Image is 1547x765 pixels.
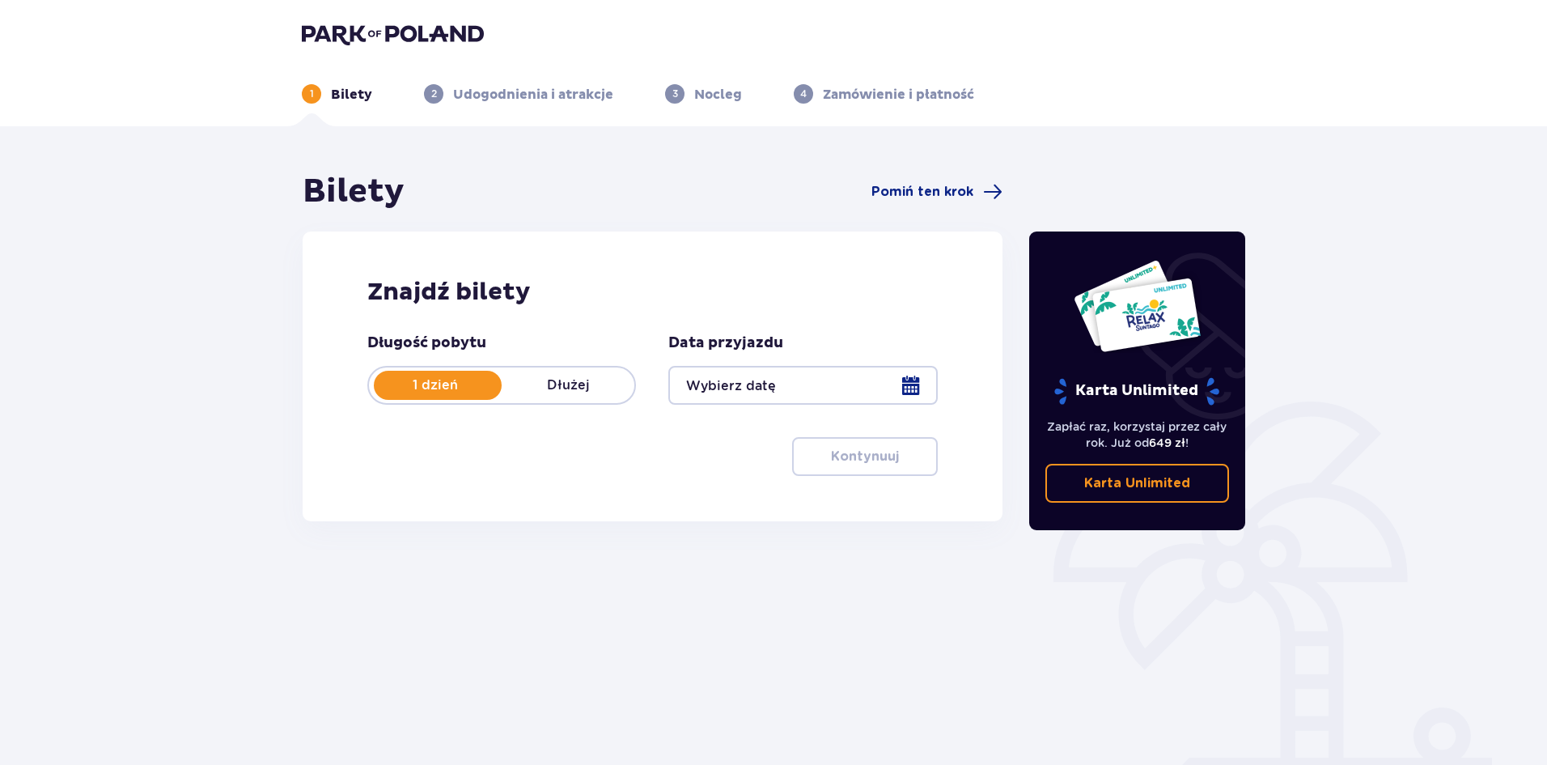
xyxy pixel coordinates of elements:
p: Karta Unlimited [1084,474,1190,492]
p: Dłużej [502,376,634,394]
a: Pomiń ten krok [871,182,1002,202]
button: Kontynuuj [792,437,938,476]
p: Nocleg [694,86,742,104]
h2: Znajdź bilety [367,277,938,308]
p: Kontynuuj [831,448,899,465]
h1: Bilety [303,172,405,212]
p: Długość pobytu [367,334,486,353]
img: Park of Poland logo [302,23,484,45]
p: Karta Unlimited [1053,377,1221,406]
p: Bilety [331,86,372,104]
a: Karta Unlimited [1045,464,1230,503]
p: 1 [310,87,314,101]
p: 3 [672,87,678,101]
p: 2 [431,87,437,101]
p: Zamówienie i płatność [823,86,974,104]
span: Pomiń ten krok [871,183,973,201]
span: 649 zł [1149,436,1185,449]
p: 1 dzień [369,376,502,394]
p: 4 [800,87,807,101]
p: Udogodnienia i atrakcje [453,86,613,104]
p: Data przyjazdu [668,334,783,353]
p: Zapłać raz, korzystaj przez cały rok. Już od ! [1045,419,1230,451]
